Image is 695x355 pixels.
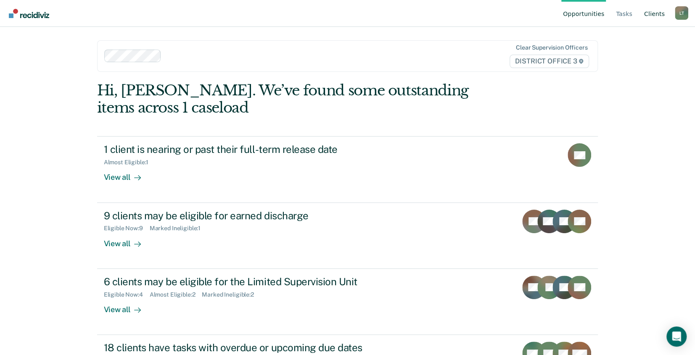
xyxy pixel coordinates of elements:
div: Clear supervision officers [516,44,587,51]
div: View all [104,166,151,182]
div: Open Intercom Messenger [666,326,687,347]
div: Almost Eligible : 1 [104,159,156,166]
div: 6 clients may be eligible for the Limited Supervision Unit [104,276,399,288]
a: 9 clients may be eligible for earned dischargeEligible Now:9Marked Ineligible:1View all [97,203,598,269]
div: 1 client is nearing or past their full-term release date [104,143,399,155]
div: Eligible Now : 4 [104,291,150,298]
div: View all [104,298,151,314]
div: 18 clients have tasks with overdue or upcoming due dates [104,342,399,354]
div: L T [675,6,688,20]
div: Hi, [PERSON_NAME]. We’ve found some outstanding items across 1 caseload [97,82,498,116]
div: Almost Eligible : 2 [150,291,202,298]
div: 9 clients may be eligible for earned discharge [104,210,399,222]
div: Marked Ineligible : 2 [202,291,260,298]
img: Recidiviz [9,9,49,18]
a: 6 clients may be eligible for the Limited Supervision UnitEligible Now:4Almost Eligible:2Marked I... [97,269,598,335]
div: Eligible Now : 9 [104,225,150,232]
div: View all [104,232,151,248]
div: Marked Ineligible : 1 [150,225,207,232]
button: Profile dropdown button [675,6,688,20]
a: 1 client is nearing or past their full-term release dateAlmost Eligible:1View all [97,136,598,202]
span: DISTRICT OFFICE 3 [510,55,589,68]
